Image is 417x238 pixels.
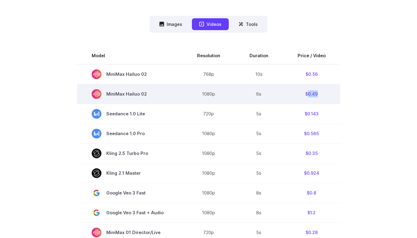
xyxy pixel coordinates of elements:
[235,163,283,183] td: 5s
[283,124,340,143] td: $0.565
[92,129,168,138] span: Seedance 1.0 Pro
[152,18,189,30] button: Images
[235,104,283,124] td: 5s
[283,47,340,64] th: Price / Video
[182,163,235,183] td: 1080p
[92,89,168,99] span: MiniMax Hailuo 02
[182,183,235,203] td: 1080p
[192,18,229,30] button: Videos
[92,208,168,218] span: Google Veo 3 Fast + Audio
[182,203,235,222] td: 1080p
[235,143,283,163] td: 5s
[235,203,283,222] td: 8s
[235,64,283,84] td: 10s
[235,124,283,143] td: 5s
[283,203,340,222] td: $1.2
[92,69,168,79] span: MiniMax Hailuo 02
[92,109,168,119] span: Seedance 1.0 Lite
[182,143,235,163] td: 1080p
[283,143,340,163] td: $0.35
[92,149,168,158] span: Kling 2.5 Turbo Pro
[182,124,235,143] td: 1080p
[235,47,283,64] th: Duration
[283,183,340,203] td: $0.8
[283,104,340,124] td: $0.143
[92,188,168,198] span: Google Veo 3 Fast
[231,18,265,30] button: Tools
[235,183,283,203] td: 8s
[182,104,235,124] td: 720p
[283,64,340,84] td: $0.56
[283,163,340,183] td: $0.924
[235,84,283,104] td: 6s
[92,228,168,237] span: MiniMax 01 Director/Live
[182,47,235,64] th: Resolution
[77,47,182,64] th: Model
[92,168,168,178] span: Kling 2.1 Master
[182,84,235,104] td: 1080p
[182,64,235,84] td: 768p
[283,84,340,104] td: $0.49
